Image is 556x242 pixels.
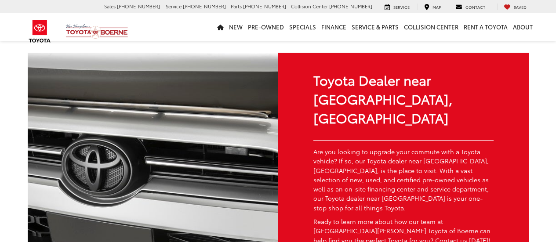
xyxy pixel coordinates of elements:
a: Contact [449,4,492,11]
a: Collision Center [401,13,461,41]
p: Are you looking to upgrade your commute with a Toyota vehicle? If so, our Toyota dealer near [GEO... [313,147,494,213]
a: Rent a Toyota [461,13,510,41]
a: New [226,13,245,41]
span: Collision Center [291,3,328,10]
span: Map [432,4,441,10]
a: About [510,13,535,41]
span: Contact [465,4,485,10]
span: Saved [514,4,527,10]
a: Service & Parts: Opens in a new tab [349,13,401,41]
span: Service [393,4,410,10]
div: Toyota Dealer near [GEOGRAPHIC_DATA], [GEOGRAPHIC_DATA] [313,70,494,127]
span: [PHONE_NUMBER] [329,3,372,10]
span: [PHONE_NUMBER] [243,3,286,10]
a: Home [214,13,226,41]
span: [PHONE_NUMBER] [117,3,160,10]
img: Vic Vaughan Toyota of Boerne [65,24,128,39]
img: Toyota [23,17,56,46]
span: Sales [104,3,116,10]
a: My Saved Vehicles [497,4,533,11]
span: [PHONE_NUMBER] [183,3,226,10]
a: Map [418,4,447,11]
a: Finance [319,13,349,41]
a: Pre-Owned [245,13,287,41]
span: Parts [231,3,242,10]
span: Service [166,3,182,10]
a: Service [378,4,416,11]
a: Specials [287,13,319,41]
